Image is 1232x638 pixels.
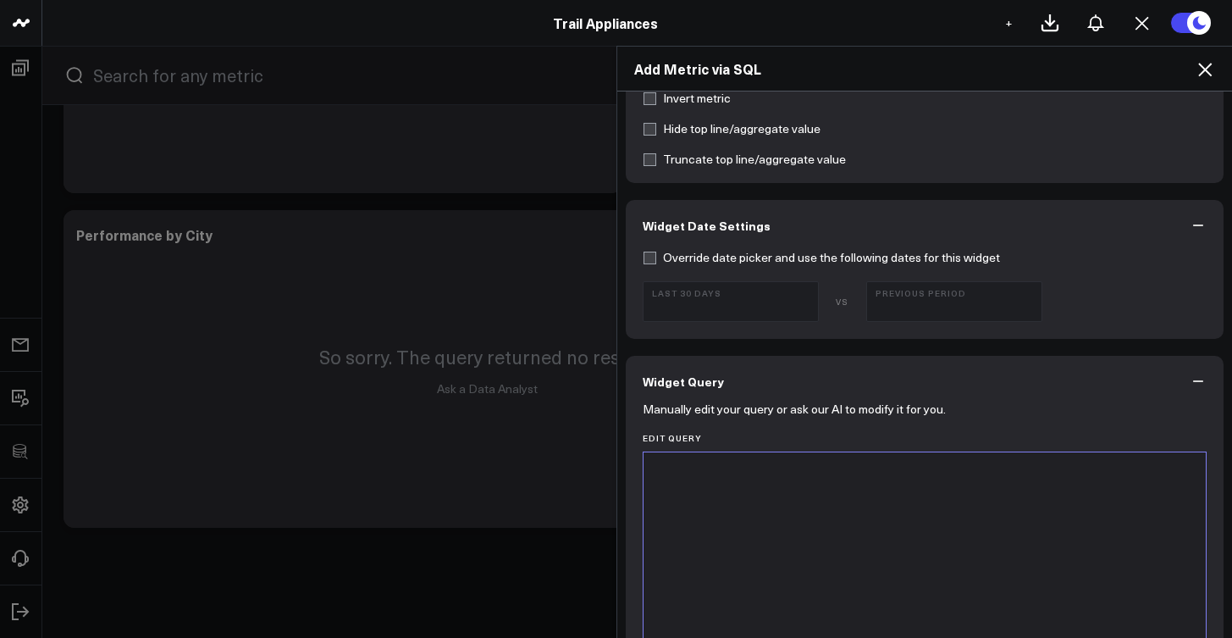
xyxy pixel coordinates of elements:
[652,288,809,298] b: Last 30 Days
[827,297,858,307] div: VS
[643,153,846,166] label: Truncate top line/aggregate value
[553,14,658,32] a: Trail Appliances
[643,402,946,416] p: Manually edit your query or ask our AI to modify it for you.
[876,288,1033,298] b: Previous Period
[643,219,771,232] span: Widget Date Settings
[643,374,724,388] span: Widget Query
[634,59,1216,78] h2: Add Metric via SQL
[643,92,731,105] label: Invert metric
[626,200,1224,251] button: Widget Date Settings
[1005,17,1013,29] span: +
[866,281,1042,322] button: Previous Period
[643,251,1000,264] label: Override date picker and use the following dates for this widget
[998,13,1019,33] button: +
[643,122,820,136] label: Hide top line/aggregate value
[643,433,1207,443] label: Edit Query
[626,356,1224,407] button: Widget Query
[643,281,819,322] button: Last 30 Days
